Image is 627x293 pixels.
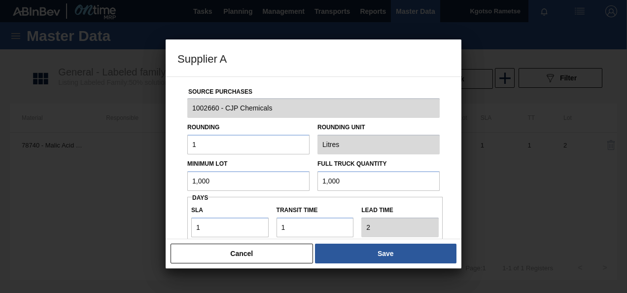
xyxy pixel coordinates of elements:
[361,203,439,218] label: Lead time
[277,203,354,218] label: Transit time
[192,194,208,201] span: Days
[188,88,252,95] label: Source Purchases
[187,160,227,167] label: Minimum Lot
[191,203,269,218] label: SLA
[315,244,456,263] button: Save
[166,39,461,77] h3: Supplier A
[187,124,219,131] label: Rounding
[317,120,440,135] label: Rounding Unit
[317,160,386,167] label: Full Truck Quantity
[171,244,313,263] button: Cancel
